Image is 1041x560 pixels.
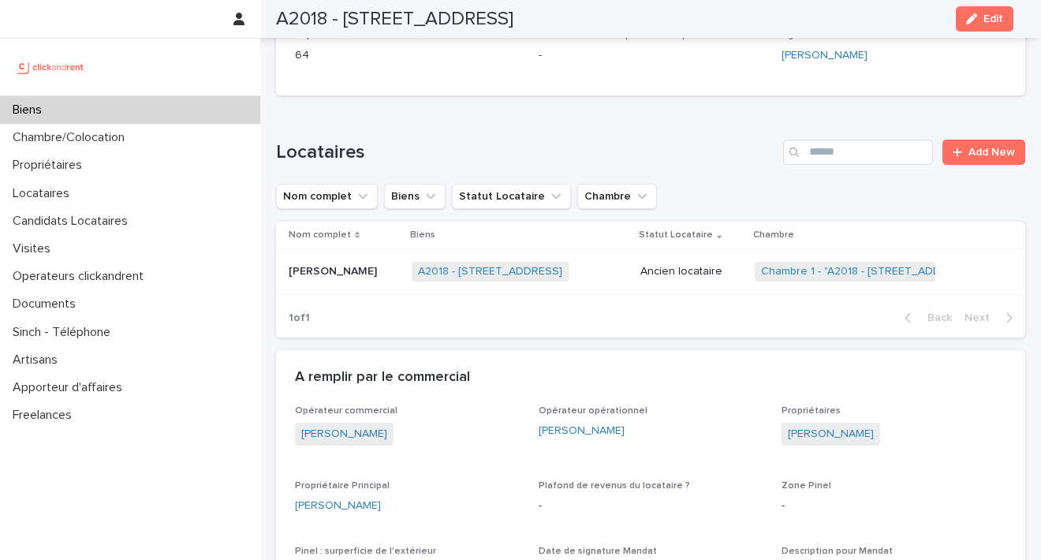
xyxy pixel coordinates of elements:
span: Propriétaire Principal [295,481,390,491]
input: Search [783,140,933,165]
p: Apporteur d'affaires [6,380,135,395]
span: Opérateur commercial [295,406,397,416]
p: Freelances [6,408,84,423]
img: UCB0brd3T0yccxBKYDjQ [13,51,89,83]
button: Statut Locataire [452,184,571,209]
p: Propriétaires [6,158,95,173]
p: Biens [410,226,435,244]
p: Statut Locataire [639,226,713,244]
a: [PERSON_NAME] [295,498,381,514]
p: Candidats Locataires [6,214,140,229]
span: Opérateur opérationnel [539,406,647,416]
span: Locataire référent (Colocations) [539,31,685,40]
button: Nom complet [276,184,378,209]
span: Pinel : surperficie de l'extérieur [295,547,436,556]
a: [PERSON_NAME] [301,426,387,442]
span: Edit [983,13,1003,24]
span: Date de signature Mandat [539,547,657,556]
span: Agent Gestion [782,31,848,40]
button: Biens [384,184,446,209]
p: Artisans [6,353,70,368]
button: Next [958,311,1025,325]
p: 1 of 1 [276,299,323,338]
span: Propriétaires [782,406,841,416]
button: Chambre [577,184,657,209]
span: Zone Pinel [782,481,831,491]
span: Description pour Mandat [782,547,893,556]
span: Back [918,312,952,323]
a: A2018 - [STREET_ADDRESS] [418,265,562,278]
p: Sinch - Téléphone [6,325,123,340]
p: Nom complet [289,226,351,244]
h2: A remplir par le commercial [295,369,470,386]
a: Chambre 1 - "A2018 - [STREET_ADDRESS]" [761,265,976,278]
p: Locataires [6,186,82,201]
p: Biens [6,103,54,118]
h1: Locataires [276,141,777,164]
p: Documents [6,297,88,312]
a: [PERSON_NAME] [788,426,874,442]
p: Ancien locataire [640,265,742,278]
p: Chambre/Colocation [6,130,137,145]
p: - [539,47,763,64]
p: Visites [6,241,63,256]
button: Back [892,311,958,325]
p: Chambre [753,226,794,244]
span: Superficie [295,31,341,40]
p: - [539,498,763,514]
p: Operateurs clickandrent [6,269,156,284]
p: - [782,498,1006,514]
p: 64 [295,47,520,64]
span: Add New [968,147,1015,158]
tr: [PERSON_NAME][PERSON_NAME] A2018 - [STREET_ADDRESS] Ancien locataireChambre 1 - "A2018 - [STREET_... [276,249,1025,295]
h2: A2018 - [STREET_ADDRESS] [276,8,513,31]
button: Edit [956,6,1013,32]
p: [PERSON_NAME] [289,262,380,278]
span: Next [965,312,999,323]
a: Add New [942,140,1025,165]
a: [PERSON_NAME] [782,47,868,64]
a: [PERSON_NAME] [539,423,625,439]
span: Plafond de revenus du locataire ? [539,481,690,491]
